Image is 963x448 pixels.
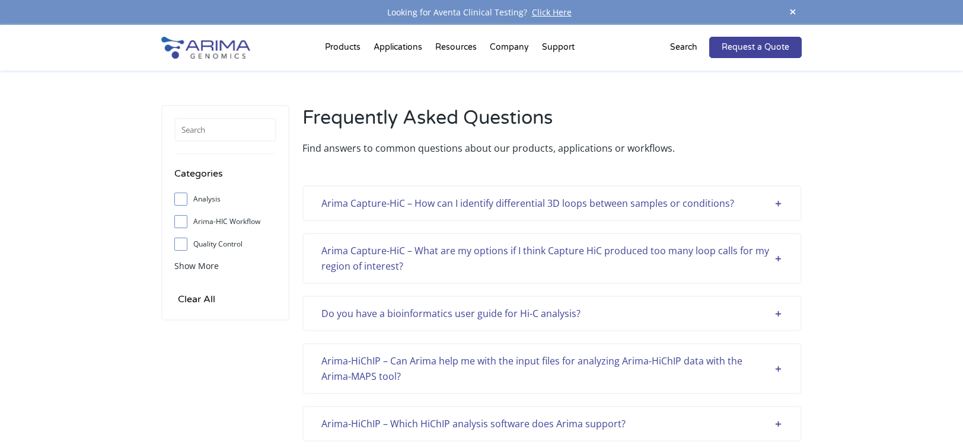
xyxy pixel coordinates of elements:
p: Search [670,40,697,55]
a: Click Here [527,7,576,18]
div: Arima Capture-HiC – What are my options if I think Capture HiC produced too many loop calls for m... [321,243,783,274]
h4: Categories [174,166,276,190]
div: Do you have a bioinformatics user guide for Hi-C analysis? [321,306,783,321]
input: Search [174,118,276,142]
p: Find answers to common questions about our products, applications or workflows. [302,140,802,156]
img: Arima-Genomics-logo [161,37,250,59]
input: Clear All [174,291,219,308]
a: Request a Quote [709,37,802,58]
div: Arima-HiChIP – Which HiChIP analysis software does Arima support? [321,416,783,431]
h2: Frequently Asked Questions [302,105,802,140]
span: Show More [174,260,219,271]
label: Analysis [174,190,276,208]
div: Arima-HiChIP – Can Arima help me with the input files for analyzing Arima-HiChIP data with the Ar... [321,353,783,384]
label: Quality Control [174,235,276,253]
div: Arima Capture-HiC – How can I identify differential 3D loops between samples or conditions? [321,196,783,211]
label: Arima-HIC Workflow [174,213,276,231]
div: Looking for Aventa Clinical Testing? [161,5,802,20]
